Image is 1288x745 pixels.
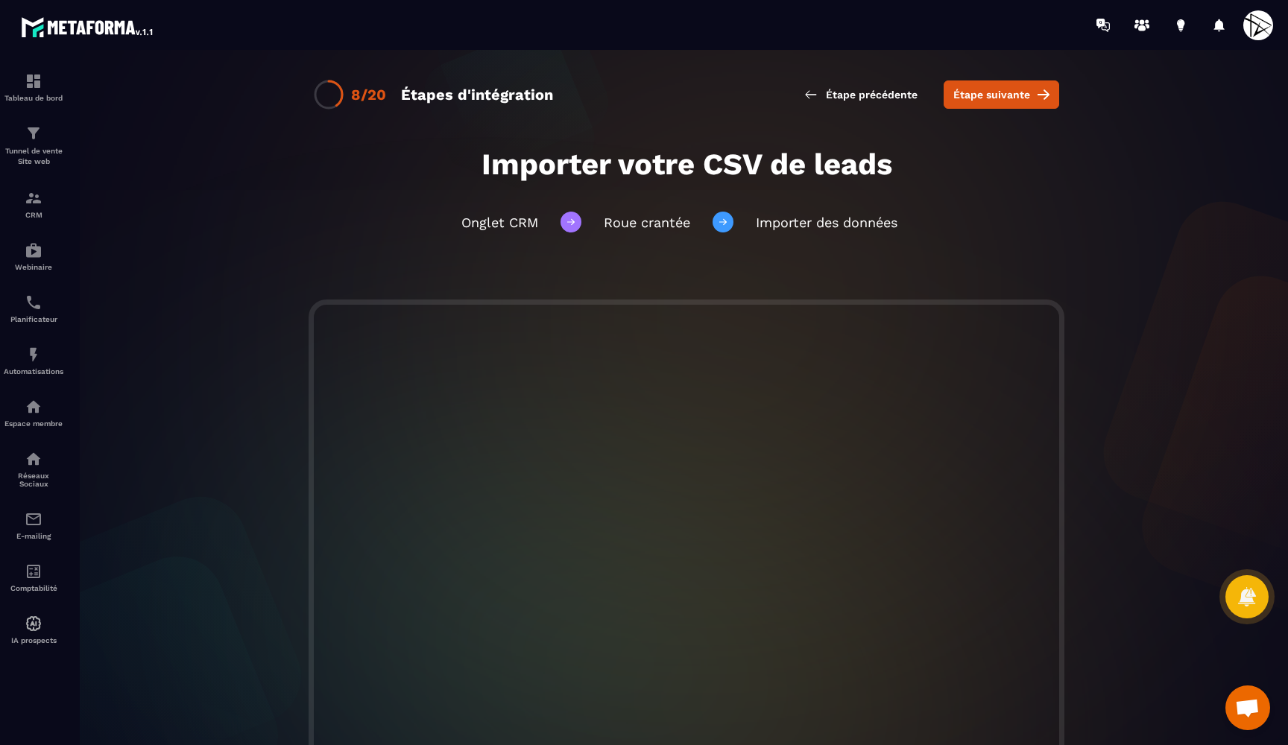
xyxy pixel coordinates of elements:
a: automationsautomationsWebinaire [4,230,63,282]
a: formationformationCRM [4,178,63,230]
div: Étapes d'intégration [401,86,553,104]
p: Réseaux Sociaux [4,472,63,488]
button: Étape suivante [944,80,1059,109]
p: E-mailing [4,532,63,540]
button: Étape précédente [792,81,929,108]
h1: Importer votre CSV de leads [193,147,1179,182]
img: automations [25,346,42,364]
img: automations [25,615,42,633]
a: formationformationTableau de bord [4,61,63,113]
p: Automatisations [4,367,63,375]
img: automations [25,241,42,259]
img: accountant [25,562,42,580]
p: Tunnel de vente Site web [4,146,63,167]
span: Onglet CRM [461,215,538,230]
img: automations [25,398,42,416]
a: accountantaccountantComptabilité [4,551,63,603]
img: email [25,510,42,528]
p: CRM [4,211,63,219]
p: IA prospects [4,636,63,644]
span: Roue crantée [604,215,690,230]
img: formation [25,72,42,90]
p: Planificateur [4,315,63,323]
img: formation [25,124,42,142]
a: emailemailE-mailing [4,499,63,551]
p: Tableau de bord [4,94,63,102]
span: Importer des données [756,215,897,230]
a: schedulerschedulerPlanificateur [4,282,63,335]
p: Comptabilité [4,584,63,592]
a: social-networksocial-networkRéseaux Sociaux [4,439,63,499]
a: formationformationTunnel de vente Site web [4,113,63,178]
img: scheduler [25,294,42,311]
img: social-network [25,450,42,468]
img: logo [21,13,155,40]
a: automationsautomationsAutomatisations [4,335,63,387]
span: Étape suivante [953,87,1030,102]
div: Ouvrir le chat [1225,685,1270,730]
img: formation [25,189,42,207]
div: 8/20 [351,86,386,104]
p: Webinaire [4,263,63,271]
a: automationsautomationsEspace membre [4,387,63,439]
span: Étape précédente [826,87,918,102]
p: Espace membre [4,419,63,428]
